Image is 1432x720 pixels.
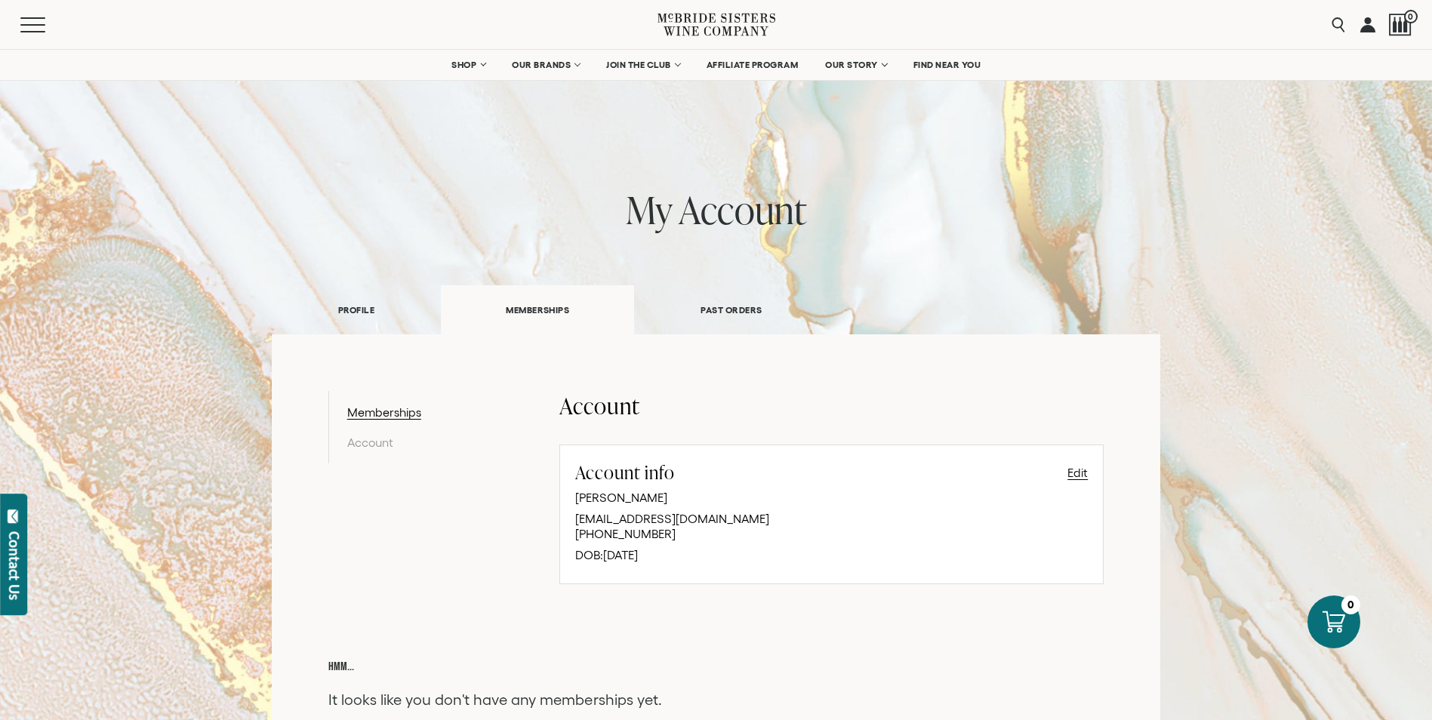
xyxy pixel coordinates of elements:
[441,285,634,334] a: MEMBERSHIPS
[1404,10,1418,23] span: 0
[328,689,1104,712] p: It looks like you don't have any memberships yet.
[697,50,808,80] a: AFFILIATE PROGRAM
[272,189,1161,231] h1: my account
[634,284,828,336] a: PAST ORDERS
[502,50,589,80] a: OUR BRANDS
[606,60,671,70] span: JOIN THE CLUB
[913,60,981,70] span: FIND NEAR YOU
[328,661,1104,673] h4: Hmm...
[451,60,477,70] span: SHOP
[596,50,689,80] a: JOIN THE CLUB
[707,60,799,70] span: AFFILIATE PROGRAM
[825,60,878,70] span: OUR STORY
[512,60,571,70] span: OUR BRANDS
[20,17,75,32] button: Mobile Menu Trigger
[815,50,896,80] a: OUR STORY
[272,284,441,336] a: PROFILE
[904,50,991,80] a: FIND NEAR YOU
[442,50,494,80] a: SHOP
[1341,595,1360,614] div: 0
[7,531,22,600] div: Contact Us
